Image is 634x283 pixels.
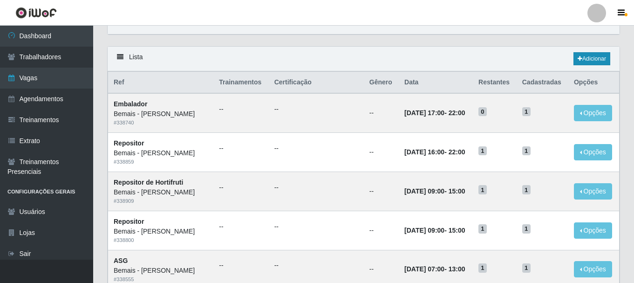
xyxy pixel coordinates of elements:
[449,265,465,273] time: 13:00
[108,47,620,71] div: Lista
[522,146,531,156] span: 1
[114,100,147,108] strong: Embalador
[404,227,444,234] time: [DATE] 09:00
[399,72,473,94] th: Data
[274,261,358,270] ul: --
[114,109,208,119] div: Bemais - [PERSON_NAME]
[114,139,144,147] strong: Repositor
[478,146,487,156] span: 1
[522,185,531,194] span: 1
[364,72,399,94] th: Gênero
[522,107,531,117] span: 1
[114,179,183,186] strong: Repositor de Hortifruti
[114,218,144,225] strong: Repositor
[269,72,364,94] th: Certificação
[274,222,358,232] ul: --
[114,266,208,276] div: Bemais - [PERSON_NAME]
[213,72,268,94] th: Trainamentos
[449,187,465,195] time: 15:00
[219,261,263,270] ul: --
[114,158,208,166] div: # 338859
[478,224,487,234] span: 1
[573,52,610,65] a: Adicionar
[114,187,208,197] div: Bemais - [PERSON_NAME]
[574,144,612,160] button: Opções
[15,7,57,19] img: CoreUI Logo
[274,144,358,153] ul: --
[108,72,214,94] th: Ref
[574,183,612,200] button: Opções
[478,263,487,273] span: 1
[404,265,444,273] time: [DATE] 07:00
[478,107,487,117] span: 0
[114,257,128,264] strong: ASG
[364,211,399,250] td: --
[574,105,612,121] button: Opções
[114,119,208,127] div: # 338740
[114,236,208,244] div: # 338800
[274,104,358,114] ul: --
[404,265,465,273] strong: -
[404,227,465,234] strong: -
[274,183,358,193] ul: --
[568,72,620,94] th: Opções
[449,148,465,156] time: 22:00
[517,72,568,94] th: Cadastradas
[219,104,263,114] ul: --
[473,72,517,94] th: Restantes
[219,183,263,193] ul: --
[219,144,263,153] ul: --
[574,261,612,277] button: Opções
[404,148,444,156] time: [DATE] 16:00
[404,148,465,156] strong: -
[114,148,208,158] div: Bemais - [PERSON_NAME]
[449,227,465,234] time: 15:00
[219,222,263,232] ul: --
[404,187,465,195] strong: -
[404,109,444,117] time: [DATE] 17:00
[364,93,399,132] td: --
[114,227,208,236] div: Bemais - [PERSON_NAME]
[114,197,208,205] div: # 338909
[478,185,487,194] span: 1
[574,222,612,239] button: Opções
[522,224,531,234] span: 1
[404,109,465,117] strong: -
[364,133,399,172] td: --
[449,109,465,117] time: 22:00
[364,172,399,211] td: --
[522,263,531,273] span: 1
[404,187,444,195] time: [DATE] 09:00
